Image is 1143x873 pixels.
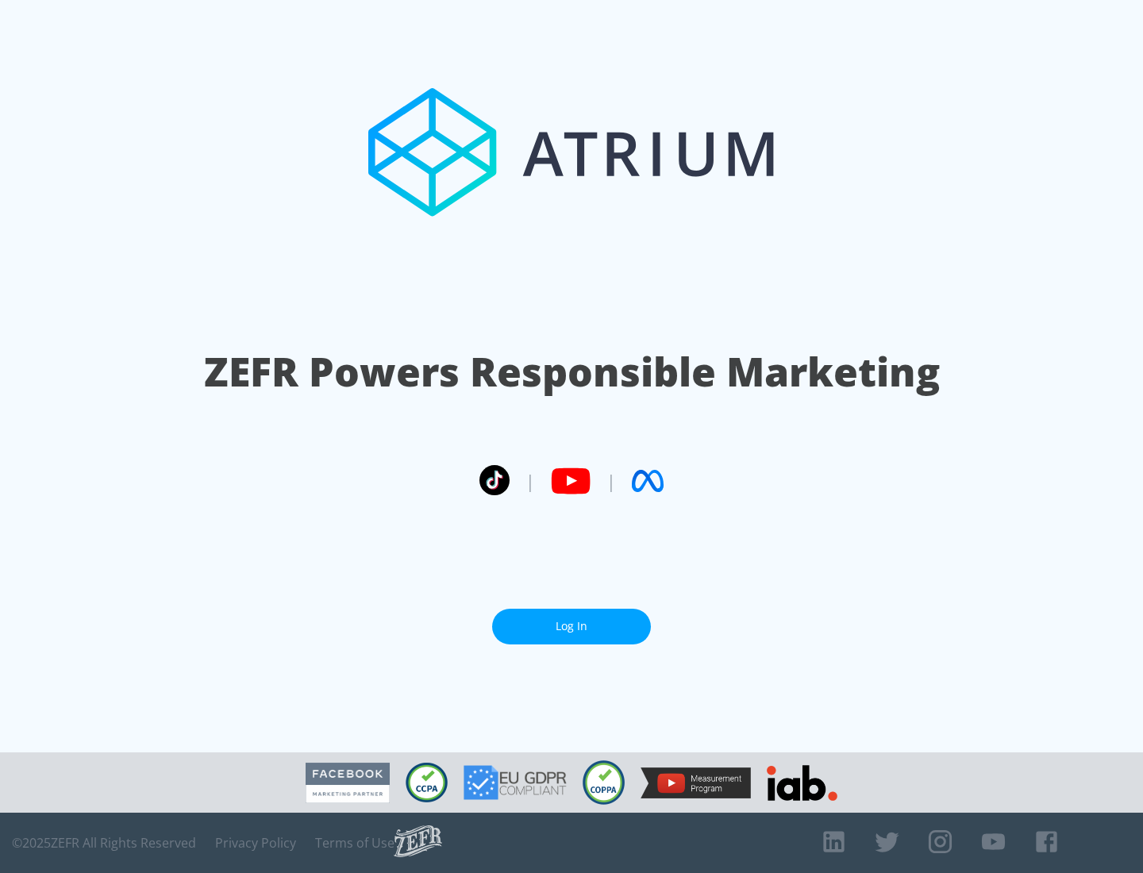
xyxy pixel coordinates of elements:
span: © 2025 ZEFR All Rights Reserved [12,835,196,851]
a: Privacy Policy [215,835,296,851]
img: Facebook Marketing Partner [306,763,390,803]
a: Terms of Use [315,835,394,851]
img: CCPA Compliant [406,763,448,802]
img: YouTube Measurement Program [641,767,751,798]
a: Log In [492,609,651,644]
img: GDPR Compliant [464,765,567,800]
h1: ZEFR Powers Responsible Marketing [204,344,940,399]
span: | [525,469,535,493]
img: IAB [767,765,837,801]
img: COPPA Compliant [583,760,625,805]
span: | [606,469,616,493]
